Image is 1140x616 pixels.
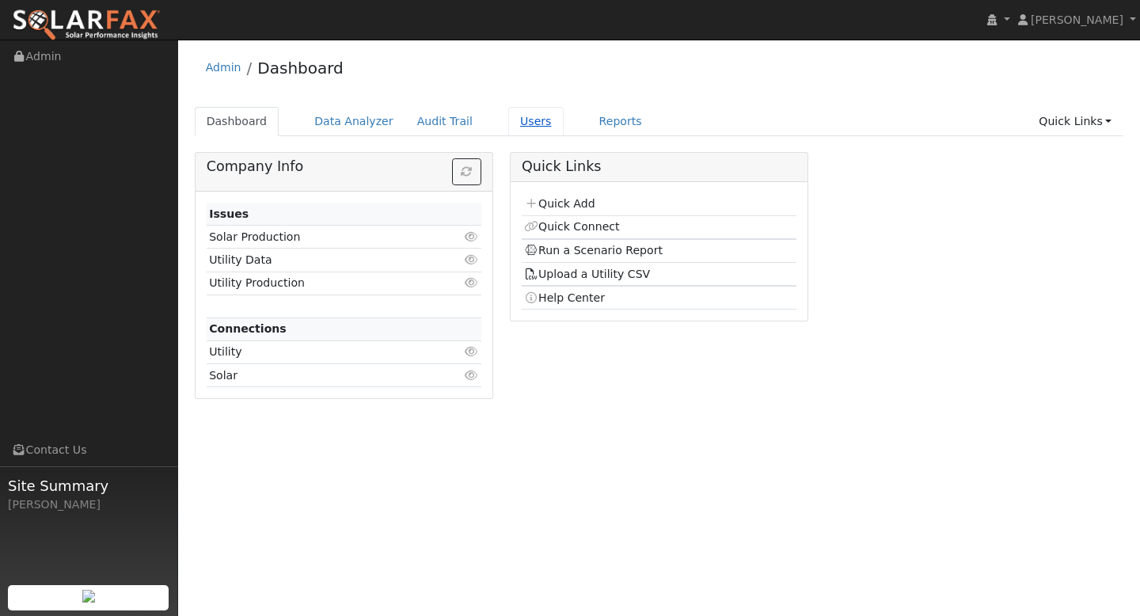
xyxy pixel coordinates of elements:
i: Click to view [465,346,479,357]
strong: Issues [209,207,249,220]
i: Click to view [465,231,479,242]
img: SolarFax [12,9,161,42]
td: Utility [207,340,437,363]
a: Quick Links [1027,107,1123,136]
i: Click to view [465,277,479,288]
td: Solar Production [207,226,437,249]
a: Help Center [524,291,605,304]
a: Admin [206,61,241,74]
td: Utility Production [207,272,437,295]
h5: Company Info [207,158,481,175]
a: Quick Connect [524,220,619,233]
a: Upload a Utility CSV [524,268,650,280]
i: Click to view [465,370,479,381]
td: Solar [207,364,437,387]
img: retrieve [82,590,95,603]
a: Data Analyzer [302,107,405,136]
a: Reports [587,107,654,136]
td: Utility Data [207,249,437,272]
strong: Connections [209,322,287,335]
i: Click to view [465,254,479,265]
a: Audit Trail [405,107,484,136]
span: Site Summary [8,475,169,496]
div: [PERSON_NAME] [8,496,169,513]
a: Users [508,107,564,136]
h5: Quick Links [522,158,796,175]
a: Quick Add [524,197,595,210]
a: Run a Scenario Report [524,244,663,257]
span: [PERSON_NAME] [1031,13,1123,26]
a: Dashboard [257,59,344,78]
a: Dashboard [195,107,279,136]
